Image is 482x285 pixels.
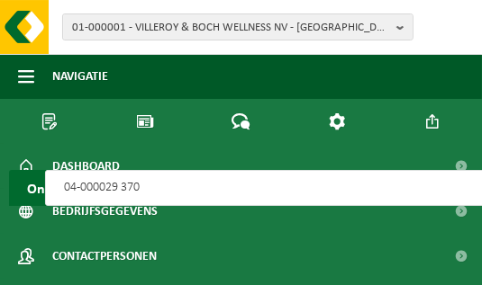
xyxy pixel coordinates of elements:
span: Navigatie [52,54,108,99]
button: 01-000001 - VILLEROY & BOCH WELLNESS NV - [GEOGRAPHIC_DATA] [62,13,414,40]
span: Dashboard [52,144,120,189]
span: 01-000001 - VILLEROY & BOCH WELLNESS NV - [GEOGRAPHIC_DATA] [72,14,389,41]
span: Bedrijfsgegevens [52,189,158,234]
span: Contactpersonen [52,234,157,279]
h2: Onze oplossingen [9,170,45,206]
